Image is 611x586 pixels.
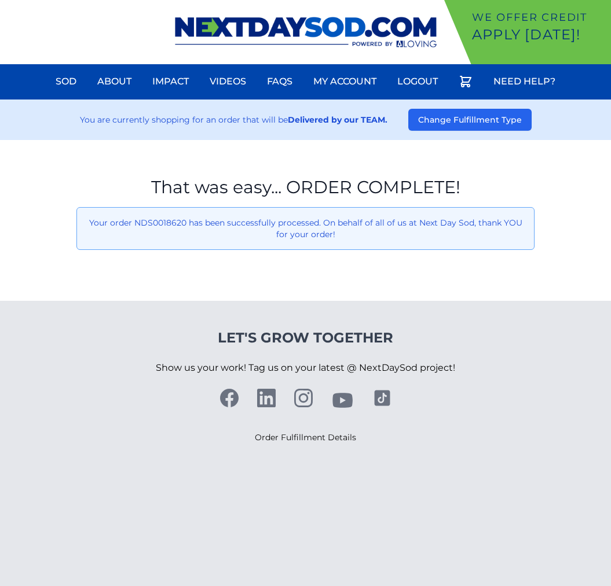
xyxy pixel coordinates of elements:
[486,68,562,95] a: Need Help?
[203,68,253,95] a: Videos
[49,68,83,95] a: Sod
[390,68,445,95] a: Logout
[145,68,196,95] a: Impact
[156,347,455,389] p: Show us your work! Tag us on your latest @ NextDaySod project!
[255,432,356,443] a: Order Fulfillment Details
[86,217,525,240] p: Your order NDS0018620 has been successfully processed. On behalf of all of us at Next Day Sod, th...
[408,109,532,131] button: Change Fulfillment Type
[472,9,606,25] p: We offer Credit
[288,115,387,125] strong: Delivered by our TEAM.
[156,329,455,347] h4: Let's Grow Together
[76,177,535,198] h1: That was easy... ORDER COMPLETE!
[90,68,138,95] a: About
[306,68,383,95] a: My Account
[260,68,299,95] a: FAQs
[472,25,606,44] p: Apply [DATE]!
